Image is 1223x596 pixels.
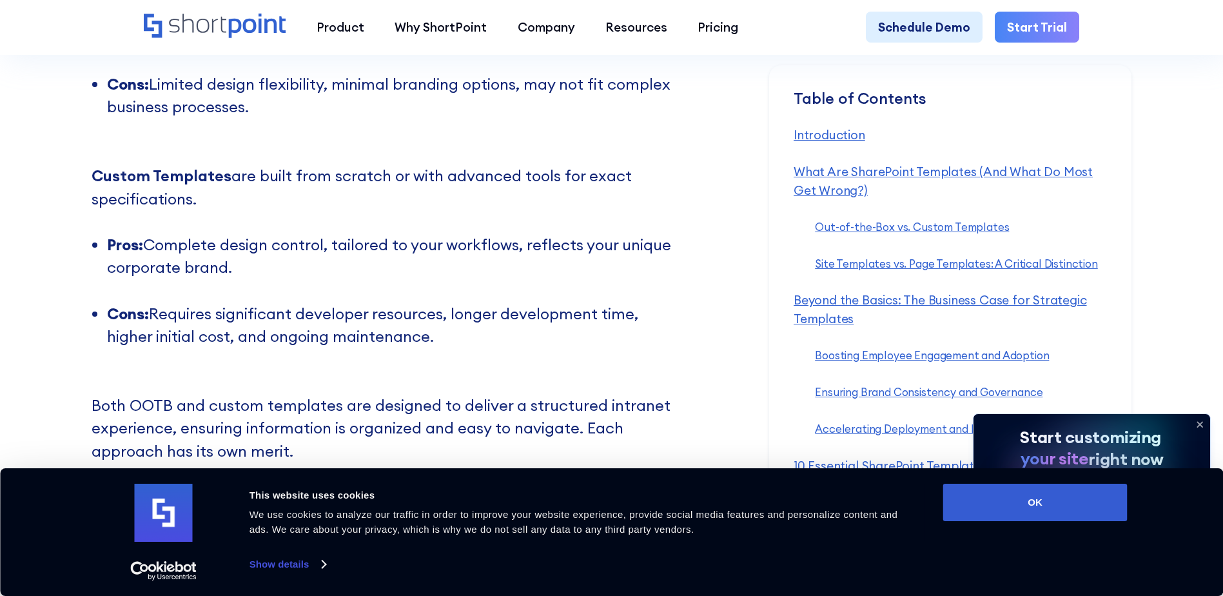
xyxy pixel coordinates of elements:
[815,384,1042,398] a: Ensuring Brand Consistency and Governance‍
[107,74,149,94] strong: Cons:
[249,509,898,535] span: We use cookies to analyze our traffic in order to improve your website experience, provide social...
[144,14,286,40] a: Home
[107,235,143,254] strong: Pros:
[380,12,502,42] a: Why ShortPoint
[794,457,1106,491] a: 10 Essential SharePoint Templates Your Intranet Needs in [DATE]‍
[249,488,914,503] div: This website uses cookies
[683,12,754,42] a: Pricing
[317,18,364,36] div: Product
[107,303,678,372] li: Requires significant developer resources, longer development time, higher initial cost, and ongoi...
[107,73,678,142] li: Limited design flexibility, minimal branding options, may not fit complex business processes. ‍
[815,421,1082,435] a: Accelerating Deployment and Reducing IT Overhead‍
[590,12,682,42] a: Resources
[794,164,1093,197] a: What Are SharePoint Templates (And What Do Most Get Wrong?)‍
[794,292,1087,326] a: Beyond the Basics: The Business Case for Strategic Templates‍
[815,256,1098,270] a: Site Templates vs. Page Templates: A Critical Distinction‍
[395,18,487,36] div: Why ShortPoint
[107,561,220,581] a: Usercentrics Cookiebot - opens in a new window
[815,348,1049,361] a: Boosting Employee Engagement and Adoption‍
[92,371,678,555] p: Both OOTB and custom templates are designed to deliver a structured intranet experience, ensuring...
[866,12,983,42] a: Schedule Demo
[794,127,865,143] a: Introduction‍
[92,166,231,185] strong: Custom Templates
[518,18,575,36] div: Company
[698,18,738,36] div: Pricing
[794,89,1107,126] div: Table of Contents ‍
[995,12,1079,42] a: Start Trial
[943,484,1128,521] button: OK
[92,142,678,233] p: are built from scratch or with advanced tools for exact specifications. ‍
[107,304,149,323] strong: Cons:
[815,219,1009,233] a: Out-of-the-Box vs. Custom Templates‍
[605,18,667,36] div: Resources
[107,233,678,303] li: Complete design control, tailored to your workflows, reflects your unique corporate brand. ‍
[301,12,379,42] a: Product
[135,484,193,542] img: logo
[502,12,590,42] a: Company
[249,555,326,574] a: Show details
